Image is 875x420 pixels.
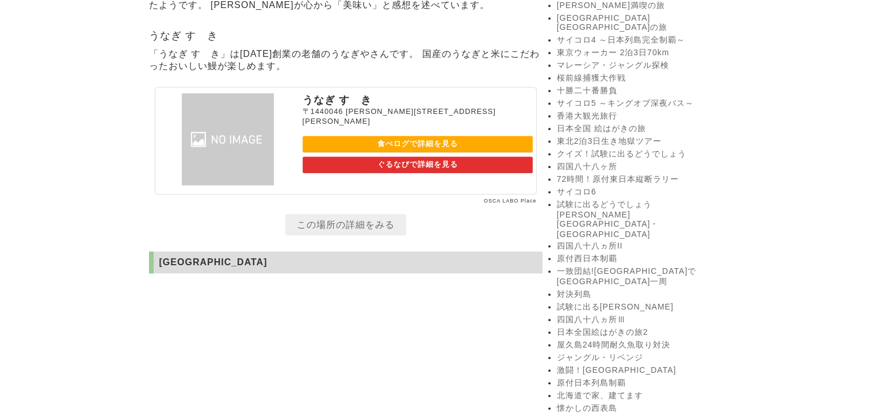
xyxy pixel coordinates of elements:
[557,365,718,376] a: 激闘！[GEOGRAPHIC_DATA]
[557,391,718,401] a: 北海道で家、建てます
[557,48,718,58] a: 東京ウォーカー 2泊3日70km
[557,111,718,121] a: 香港大観光旅行
[557,254,718,264] a: 原付西日本制覇
[557,60,718,71] a: マレーシア・ジャングル探検
[149,45,542,75] p: 「うなぎ すゞき」は[DATE]創業の老舗のうなぎやさんです。 国産のうなぎと米にこだわったおいしい鰻が楽しめます。
[557,149,718,159] a: クイズ！試験に出るどうでしょう
[303,136,533,152] a: 食べログで詳細を見る
[557,266,718,287] a: 一致団結![GEOGRAPHIC_DATA]で[GEOGRAPHIC_DATA]一周
[149,251,542,273] h2: [GEOGRAPHIC_DATA]
[557,302,718,312] a: 試験に出る[PERSON_NAME]
[303,93,533,107] p: うなぎ すゞき
[557,315,718,325] a: 四国八十八ヵ所Ⅲ
[285,214,406,235] a: この場所の詳細をみる
[557,73,718,83] a: 桜前線捕獲大作戦
[557,187,718,197] a: サイコロ6
[303,107,496,125] span: [PERSON_NAME][STREET_ADDRESS][PERSON_NAME]
[557,162,718,172] a: 四国八十八ヶ所
[557,35,718,45] a: サイコロ4 ～日本列島完全制覇～
[557,124,718,134] a: 日本全国 絵はがきの旅
[557,86,718,96] a: 十勝二十番勝負
[557,378,718,388] a: 原付日本列島制覇
[557,174,718,185] a: 72時間！原付東日本縦断ラリー
[557,327,718,338] a: 日本全国絵はがきの旅2
[557,340,718,350] a: 屋久島24時間耐久魚取り対決
[303,107,343,116] span: 〒1440046
[557,241,718,251] a: 四国八十八ヵ所II
[557,289,718,300] a: 対決列島
[557,1,718,11] a: [PERSON_NAME]満喫の旅
[557,200,718,239] a: 試験に出るどうでしょう [PERSON_NAME][GEOGRAPHIC_DATA]・[GEOGRAPHIC_DATA]
[557,403,718,414] a: 懐かしの西表島
[557,13,718,33] a: [GEOGRAPHIC_DATA][GEOGRAPHIC_DATA]の旅
[557,353,718,363] a: ジャングル・リベンジ
[484,198,537,204] a: OSCA LABO Place
[149,29,542,43] h2: うなぎ すゞき
[159,93,297,185] img: うなぎ すゞき
[557,136,718,147] a: 東北2泊3日生き地獄ツアー
[557,98,718,109] a: サイコロ5 ～キングオブ深夜バス～
[303,156,533,173] a: ぐるなびで詳細を見る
